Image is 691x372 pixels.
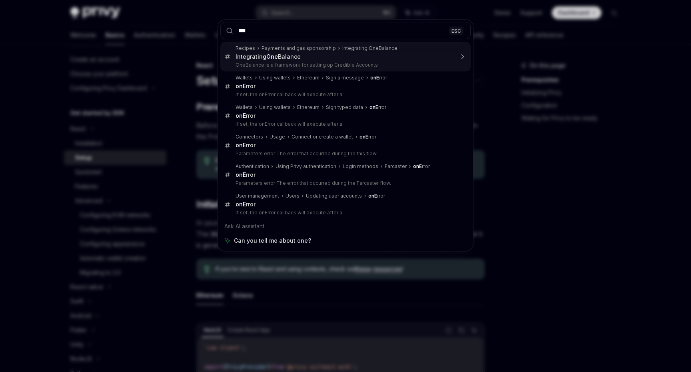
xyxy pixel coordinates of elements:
b: onE [236,142,246,148]
div: rror [369,104,386,111]
div: Ask AI assistant [220,219,471,233]
p: If set, the onError callback will execute after a [236,210,454,216]
b: onE [370,75,379,81]
div: ESC [449,26,463,35]
div: Authentication [236,163,269,170]
div: rror [236,142,256,149]
div: Integrating Balance [236,53,301,60]
div: Login methods [343,163,378,170]
p: If set, the onError callback will execute after a [236,121,454,127]
b: onE [413,163,422,169]
b: onE [236,171,246,178]
p: OneBalance is a framework for setting up Credible Accounts [236,62,454,68]
b: onE [236,201,246,208]
div: Recipes [236,45,255,51]
b: onE [369,104,378,110]
div: Sign a message [326,75,364,81]
div: Wallets [236,75,253,81]
div: rror [236,83,256,90]
div: rror [370,75,387,81]
p: Parameters error The error that occurred during the this flow. [236,150,454,157]
b: onE [236,83,246,89]
span: Can you tell me about one? [234,237,311,245]
div: Usage [270,134,285,140]
div: rror [368,193,385,199]
p: Parameters error The error that occurred during the Farcaster flow. [236,180,454,186]
div: Using Privy authentication [276,163,336,170]
b: One [266,53,278,60]
div: Payments and gas sponsorship [262,45,336,51]
div: rror [413,163,430,170]
div: Connect or create a wallet [292,134,353,140]
div: Ethereum [297,75,320,81]
b: onE [236,112,246,119]
div: Connectors [236,134,263,140]
b: onE [359,134,368,140]
div: User management [236,193,279,199]
div: Integrating OneBalance [342,45,397,51]
div: rror [359,134,376,140]
div: Using wallets [259,104,291,111]
div: rror [236,201,256,208]
div: rror [236,112,256,119]
div: Sign typed data [326,104,363,111]
div: Wallets [236,104,253,111]
b: onE [368,193,377,199]
div: Ethereum [297,104,320,111]
div: Farcaster [385,163,407,170]
div: Updating user accounts [306,193,362,199]
div: Using wallets [259,75,291,81]
p: If set, the onError callback will execute after a [236,91,454,98]
div: rror [236,171,256,178]
div: Users [286,193,300,199]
